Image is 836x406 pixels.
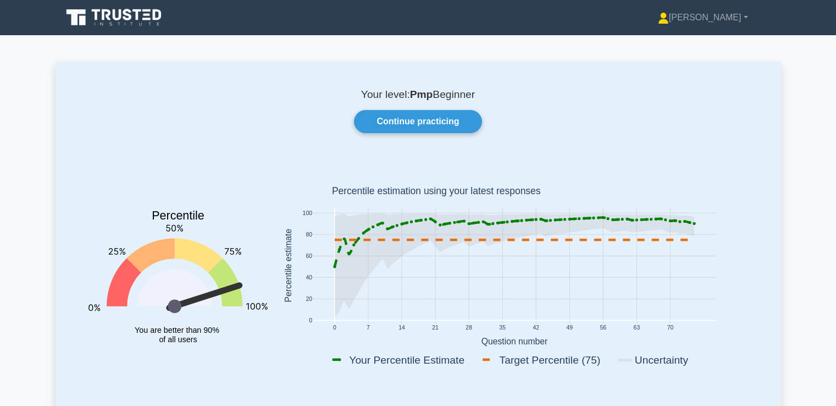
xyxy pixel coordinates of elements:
[600,325,606,331] text: 56
[159,335,197,344] tspan: of all users
[306,296,312,302] text: 20
[432,325,439,331] text: 21
[499,325,506,331] text: 35
[306,232,312,238] text: 80
[398,325,405,331] text: 14
[309,318,312,324] text: 0
[333,325,336,331] text: 0
[533,325,539,331] text: 42
[354,110,481,133] a: Continue practicing
[410,89,433,100] b: Pmp
[82,88,755,101] p: Your level: Beginner
[302,210,312,216] text: 100
[367,325,370,331] text: 7
[331,186,540,197] text: Percentile estimation using your latest responses
[667,325,673,331] text: 70
[152,210,204,223] text: Percentile
[566,325,573,331] text: 49
[283,229,292,303] text: Percentile estimate
[135,326,219,334] tspan: You are better than 90%
[633,325,640,331] text: 63
[466,325,472,331] text: 28
[632,7,774,29] a: [PERSON_NAME]
[306,275,312,281] text: 40
[306,253,312,259] text: 60
[481,337,547,346] text: Question number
